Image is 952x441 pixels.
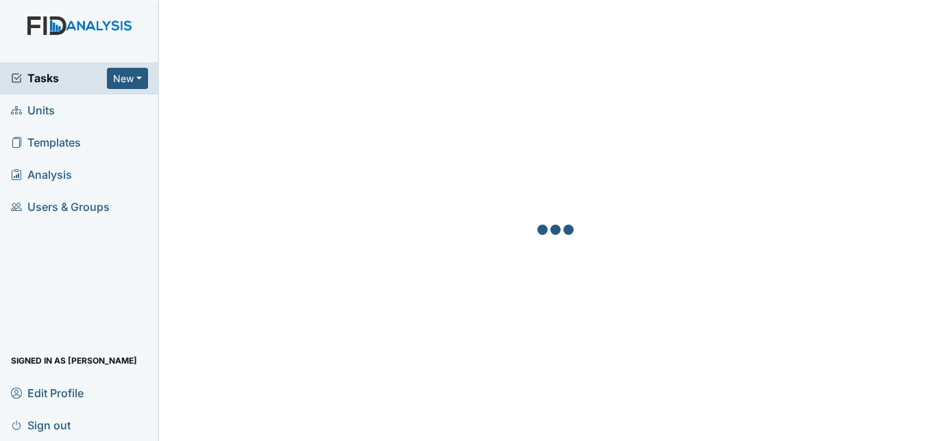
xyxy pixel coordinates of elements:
[11,382,84,403] span: Edit Profile
[11,414,71,436] span: Sign out
[11,132,81,153] span: Templates
[11,70,107,86] a: Tasks
[11,350,137,371] span: Signed in as [PERSON_NAME]
[11,100,55,121] span: Units
[107,68,148,89] button: New
[11,164,72,186] span: Analysis
[11,197,110,218] span: Users & Groups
